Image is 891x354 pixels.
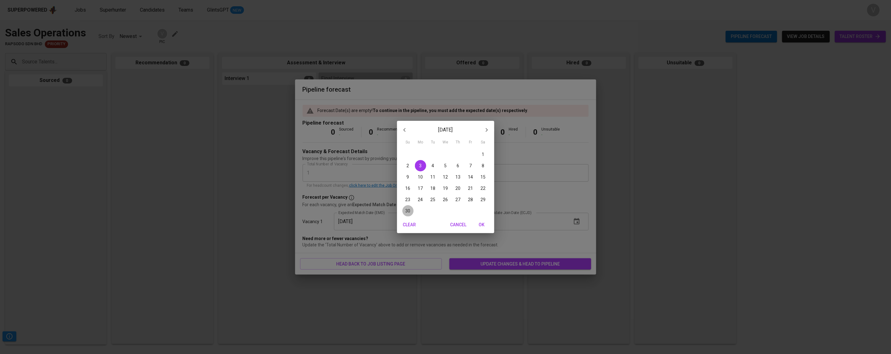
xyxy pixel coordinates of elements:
[482,151,485,158] p: 1
[427,139,439,146] span: Tu
[456,174,461,180] p: 13
[418,185,423,191] p: 17
[402,183,414,194] button: 16
[456,185,461,191] p: 20
[465,160,476,171] button: 7
[478,183,489,194] button: 22
[415,183,426,194] button: 17
[440,160,451,171] button: 5
[453,160,464,171] button: 6
[453,171,464,183] button: 13
[402,221,417,229] span: Clear
[453,183,464,194] button: 20
[468,174,473,180] p: 14
[474,221,489,229] span: OK
[443,196,448,203] p: 26
[418,196,423,203] p: 24
[432,163,434,169] p: 4
[412,126,479,134] p: [DATE]
[415,139,426,146] span: Mo
[443,174,448,180] p: 12
[402,139,414,146] span: Su
[415,194,426,205] button: 24
[415,160,426,171] button: 3
[431,174,436,180] p: 11
[406,208,411,214] p: 30
[456,196,461,203] p: 27
[407,174,409,180] p: 9
[465,194,476,205] button: 28
[440,171,451,183] button: 12
[482,163,485,169] p: 8
[406,196,411,203] p: 23
[465,183,476,194] button: 21
[415,171,426,183] button: 10
[427,194,439,205] button: 25
[407,163,409,169] p: 2
[440,139,451,146] span: We
[427,183,439,194] button: 18
[431,185,436,191] p: 18
[481,174,486,180] p: 15
[448,219,469,231] button: Cancel
[427,171,439,183] button: 11
[443,185,448,191] p: 19
[469,163,472,169] p: 7
[465,171,476,183] button: 14
[453,194,464,205] button: 27
[444,163,447,169] p: 5
[406,185,411,191] p: 16
[402,205,414,217] button: 30
[478,149,489,160] button: 1
[418,174,423,180] p: 10
[472,219,492,231] button: OK
[419,163,422,169] p: 3
[481,196,486,203] p: 29
[478,194,489,205] button: 29
[440,194,451,205] button: 26
[402,194,414,205] button: 23
[400,219,420,231] button: Clear
[468,196,473,203] p: 28
[402,160,414,171] button: 2
[440,183,451,194] button: 19
[427,160,439,171] button: 4
[453,139,464,146] span: Th
[465,139,476,146] span: Fr
[431,196,436,203] p: 25
[468,185,473,191] p: 21
[478,139,489,146] span: Sa
[450,221,467,229] span: Cancel
[478,171,489,183] button: 15
[402,171,414,183] button: 9
[481,185,486,191] p: 22
[478,160,489,171] button: 8
[457,163,459,169] p: 6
